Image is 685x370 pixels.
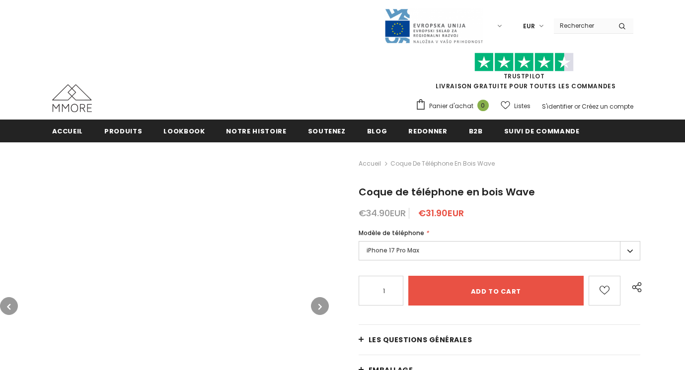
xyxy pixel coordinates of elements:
[359,229,424,237] span: Modèle de téléphone
[408,120,447,142] a: Redonner
[359,325,641,355] a: Les questions générales
[501,97,531,115] a: Listes
[408,276,584,306] input: Add to cart
[384,8,483,44] img: Javni Razpis
[474,53,574,72] img: Faites confiance aux étoiles pilotes
[415,57,633,90] span: LIVRAISON GRATUITE POUR TOUTES LES COMMANDES
[514,101,531,111] span: Listes
[163,126,205,136] span: Lookbook
[504,72,545,80] a: TrustPilot
[582,102,633,111] a: Créez un compte
[504,126,580,136] span: Suivi de commande
[367,120,387,142] a: Blog
[308,120,346,142] a: soutenez
[415,99,494,114] a: Panier d'achat 0
[52,120,83,142] a: Accueil
[367,126,387,136] span: Blog
[52,126,83,136] span: Accueil
[104,120,142,142] a: Produits
[308,126,346,136] span: soutenez
[554,18,611,33] input: Search Site
[384,21,483,30] a: Javni Razpis
[477,100,489,111] span: 0
[429,101,473,111] span: Panier d'achat
[359,185,535,199] span: Coque de téléphone en bois Wave
[226,120,286,142] a: Notre histoire
[52,84,92,112] img: Cas MMORE
[418,207,464,219] span: €31.90EUR
[163,120,205,142] a: Lookbook
[523,21,535,31] span: EUR
[104,126,142,136] span: Produits
[469,126,483,136] span: B2B
[226,126,286,136] span: Notre histoire
[574,102,580,111] span: or
[390,158,495,170] span: Coque de téléphone en bois Wave
[408,126,447,136] span: Redonner
[359,207,406,219] span: €34.90EUR
[469,120,483,142] a: B2B
[359,158,381,170] a: Accueil
[369,335,472,345] span: Les questions générales
[542,102,573,111] a: S'identifier
[359,241,641,260] label: iPhone 17 Pro Max
[504,120,580,142] a: Suivi de commande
